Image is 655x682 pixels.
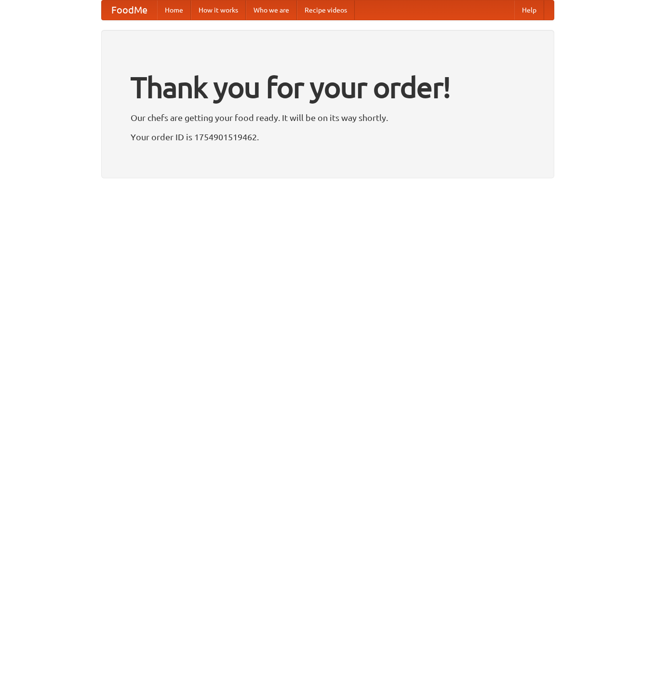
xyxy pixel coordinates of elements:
a: Help [514,0,544,20]
h1: Thank you for your order! [131,64,525,110]
p: Your order ID is 1754901519462. [131,130,525,144]
a: FoodMe [102,0,157,20]
p: Our chefs are getting your food ready. It will be on its way shortly. [131,110,525,125]
a: Home [157,0,191,20]
a: Who we are [246,0,297,20]
a: Recipe videos [297,0,355,20]
a: How it works [191,0,246,20]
